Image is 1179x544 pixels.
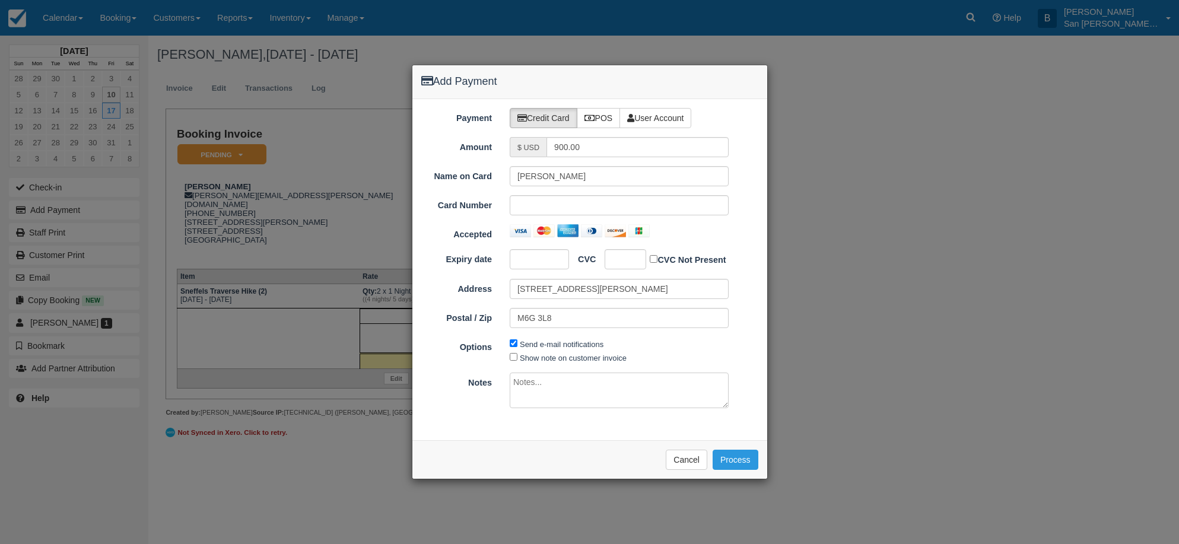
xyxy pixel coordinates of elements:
[412,195,501,212] label: Card Number
[412,279,501,295] label: Address
[666,450,707,470] button: Cancel
[546,137,729,157] input: Valid amount required.
[517,199,721,211] iframe: Secure card number input frame
[517,144,539,152] small: $ USD
[713,450,758,470] button: Process
[510,108,577,128] label: Credit Card
[619,108,691,128] label: User Account
[412,166,501,183] label: Name on Card
[412,308,501,325] label: Postal / Zip
[650,255,657,263] input: CVC Not Present
[421,74,758,90] h4: Add Payment
[412,373,501,389] label: Notes
[520,340,603,349] label: Send e-mail notifications
[412,224,501,241] label: Accepted
[412,337,501,354] label: Options
[412,249,501,266] label: Expiry date
[569,249,596,266] label: CVC
[412,108,501,125] label: Payment
[412,137,501,154] label: Amount
[650,253,726,266] label: CVC Not Present
[520,354,627,362] label: Show note on customer invoice
[577,108,621,128] label: POS
[517,253,552,265] iframe: Secure expiration date input frame
[612,253,631,265] iframe: Secure CVC input frame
